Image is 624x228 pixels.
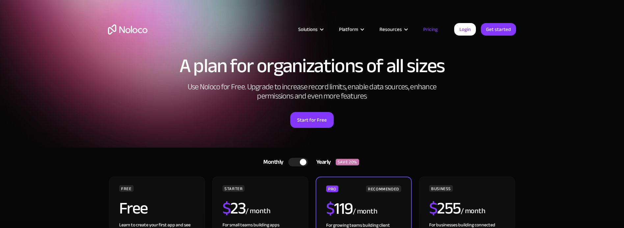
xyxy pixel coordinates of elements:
[222,185,245,192] div: STARTER
[222,193,231,224] span: $
[353,206,377,217] div: / month
[429,200,461,216] h2: 255
[108,56,516,76] h1: A plan for organizations of all sizes
[326,185,338,192] div: PRO
[222,200,246,216] h2: 23
[119,200,148,216] h2: Free
[290,112,334,128] a: Start for Free
[481,23,516,36] a: Get started
[339,25,358,34] div: Platform
[246,206,270,216] div: / month
[415,25,446,34] a: Pricing
[429,185,453,192] div: BUSINESS
[119,185,134,192] div: FREE
[331,25,371,34] div: Platform
[366,185,401,192] div: RECOMMENDED
[429,193,437,224] span: $
[180,82,444,101] h2: Use Noloco for Free. Upgrade to increase record limits, enable data sources, enhance permissions ...
[336,159,359,165] div: SAVE 20%
[298,25,318,34] div: Solutions
[454,23,476,36] a: Login
[461,206,485,216] div: / month
[371,25,415,34] div: Resources
[108,24,147,35] a: home
[308,157,336,167] div: Yearly
[326,193,334,224] span: $
[255,157,288,167] div: Monthly
[326,200,353,217] h2: 119
[379,25,402,34] div: Resources
[290,25,331,34] div: Solutions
